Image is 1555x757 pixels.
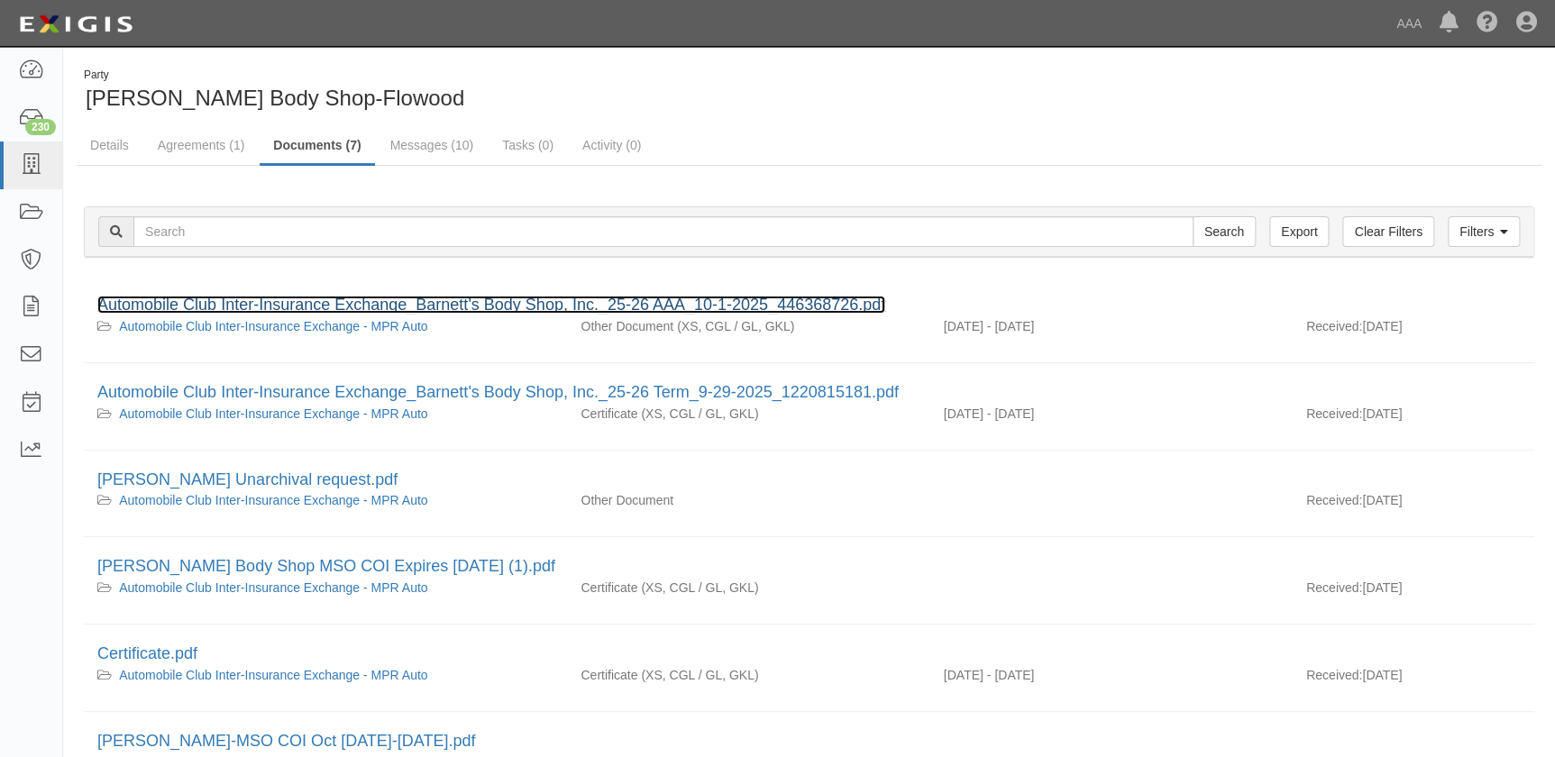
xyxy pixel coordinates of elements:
[97,491,553,509] div: Automobile Club Inter-Insurance Exchange - MPR Auto
[97,557,555,575] a: [PERSON_NAME] Body Shop MSO COI Expires [DATE] (1).pdf
[567,491,929,509] div: Other Document
[97,405,553,423] div: Automobile Club Inter-Insurance Exchange - MPR Auto
[1306,491,1362,509] p: Received:
[97,732,475,750] a: [PERSON_NAME]-MSO COI Oct [DATE]-[DATE].pdf
[97,579,553,597] div: Automobile Club Inter-Insurance Exchange - MPR Auto
[1477,13,1498,34] i: Help Center - Complianz
[1387,5,1431,41] a: AAA
[97,469,1521,492] div: Barnett Unarchival request.pdf
[1306,666,1362,684] p: Received:
[1293,491,1534,518] div: [DATE]
[1342,216,1433,247] a: Clear Filters
[489,127,567,163] a: Tasks (0)
[14,8,138,41] img: logo-5460c22ac91f19d4615b14bd174203de0afe785f0fc80cf4dbbc73dc1793850b.png
[119,668,427,682] a: Automobile Club Inter-Insurance Exchange - MPR Auto
[97,643,1521,666] div: Certificate.pdf
[1193,216,1256,247] input: Search
[97,666,553,684] div: Automobile Club Inter-Insurance Exchange - MPR Auto
[119,319,427,333] a: Automobile Club Inter-Insurance Exchange - MPR Auto
[97,317,553,335] div: Automobile Club Inter-Insurance Exchange - MPR Auto
[1306,317,1362,335] p: Received:
[77,127,142,163] a: Details
[1448,216,1520,247] a: Filters
[1293,579,1534,606] div: [DATE]
[930,753,1293,754] div: Effective - Expiration
[119,580,427,595] a: Automobile Club Inter-Insurance Exchange - MPR Auto
[144,127,258,163] a: Agreements (1)
[97,644,197,662] a: Certificate.pdf
[569,127,654,163] a: Activity (0)
[97,470,398,488] a: [PERSON_NAME] Unarchival request.pdf
[377,127,488,163] a: Messages (10)
[97,383,899,401] a: Automobile Club Inter-Insurance Exchange_Barnett's Body Shop, Inc._25-26 Term_9-29-2025_122081518...
[97,730,1521,753] div: Barnett's-MSO COI Oct 2023-2024.pdf
[930,491,1293,492] div: Effective - Expiration
[1269,216,1329,247] a: Export
[97,294,1521,317] div: Automobile Club Inter-Insurance Exchange_Barnett's Body Shop, Inc._25-26 AAA_10-1-2025_446368726.pdf
[930,666,1293,684] div: Effective 10/01/2024 - Expiration 10/01/2025
[930,317,1293,335] div: Effective 10/01/2025 - Expiration 10/01/2026
[567,579,929,597] div: Excess/Umbrella Liability Commercial General Liability / Garage Liability Garage Keepers Liability
[77,68,796,114] div: Barnett's Body Shop-Flowood
[930,405,1293,423] div: Effective 10/01/2025 - Expiration 10/01/2026
[930,579,1293,579] div: Effective - Expiration
[567,317,929,335] div: Excess/Umbrella Liability Commercial General Liability / Garage Liability Garage Keepers Liability
[119,493,427,507] a: Automobile Club Inter-Insurance Exchange - MPR Auto
[1293,317,1534,344] div: [DATE]
[97,296,885,314] a: Automobile Club Inter-Insurance Exchange_Barnett's Body Shop, Inc._25-26 AAA_10-1-2025_446368726.pdf
[97,555,1521,579] div: Barnett's Body Shop MSO COI Expires 10-1-25 (1).pdf
[97,381,1521,405] div: Automobile Club Inter-Insurance Exchange_Barnett's Body Shop, Inc._25-26 Term_9-29-2025_122081518...
[133,216,1194,247] input: Search
[25,119,56,135] div: 230
[1306,579,1362,597] p: Received:
[567,666,929,684] div: Excess/Umbrella Liability Commercial General Liability / Garage Liability Garage Keepers Liability
[86,86,464,110] span: [PERSON_NAME] Body Shop-Flowood
[119,406,427,421] a: Automobile Club Inter-Insurance Exchange - MPR Auto
[1293,666,1534,693] div: [DATE]
[567,405,929,423] div: Excess/Umbrella Liability Commercial General Liability / Garage Liability Garage Keepers Liability
[1293,405,1534,432] div: [DATE]
[84,68,464,83] div: Party
[260,127,374,166] a: Documents (7)
[1306,405,1362,423] p: Received:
